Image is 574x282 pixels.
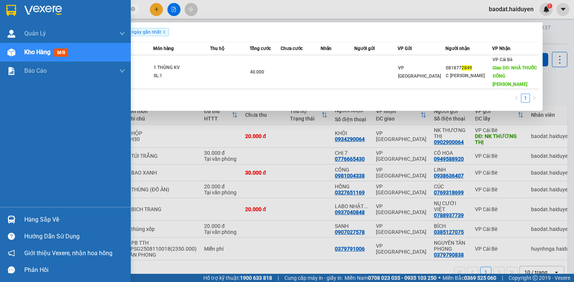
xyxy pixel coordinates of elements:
[446,64,492,72] div: 081877
[162,30,166,34] span: close
[512,94,521,103] li: Previous Page
[7,30,15,38] img: warehouse-icon
[119,68,125,74] span: down
[210,46,224,51] span: Thu hộ
[493,57,512,62] span: VP Cái Bè
[119,31,125,37] span: down
[7,67,15,75] img: solution-icon
[532,95,537,100] span: right
[8,266,15,273] span: message
[24,48,50,56] span: Kho hàng
[514,95,519,100] span: left
[530,94,539,103] li: Next Page
[153,46,174,51] span: Món hàng
[530,94,539,103] button: right
[6,5,16,16] img: logo-vxr
[8,233,15,240] span: question-circle
[24,214,125,225] div: Hàng sắp về
[250,46,271,51] span: Tổng cước
[7,216,15,223] img: warehouse-icon
[24,231,125,242] div: Hướng dẫn sử dụng
[321,46,331,51] span: Nhãn
[445,46,470,51] span: Người nhận
[7,48,15,56] img: warehouse-icon
[154,72,210,80] div: SL: 1
[521,94,530,102] a: 1
[398,65,441,79] span: VP [GEOGRAPHIC_DATA]
[54,48,68,57] span: mới
[354,46,375,51] span: Người gửi
[398,46,412,51] span: VP Gửi
[131,7,135,11] span: close-circle
[24,66,47,75] span: Báo cáo
[281,46,303,51] span: Chưa cước
[131,6,135,13] span: close-circle
[446,72,492,80] div: C [PERSON_NAME]
[250,69,264,75] span: 40.000
[512,94,521,103] button: left
[521,94,530,103] li: 1
[462,65,472,70] span: 2849
[493,65,537,87] span: Giao DĐ: NHÀ THUỐC ĐÔNG [PERSON_NAME]
[117,28,169,36] span: Gửi 3 ngày gần nhất
[8,250,15,257] span: notification
[154,64,210,72] div: 1 THÙNG KV
[24,264,125,276] div: Phản hồi
[24,248,112,258] span: Giới thiệu Vexere, nhận hoa hồng
[492,46,510,51] span: VP Nhận
[24,29,46,38] span: Quản Lý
